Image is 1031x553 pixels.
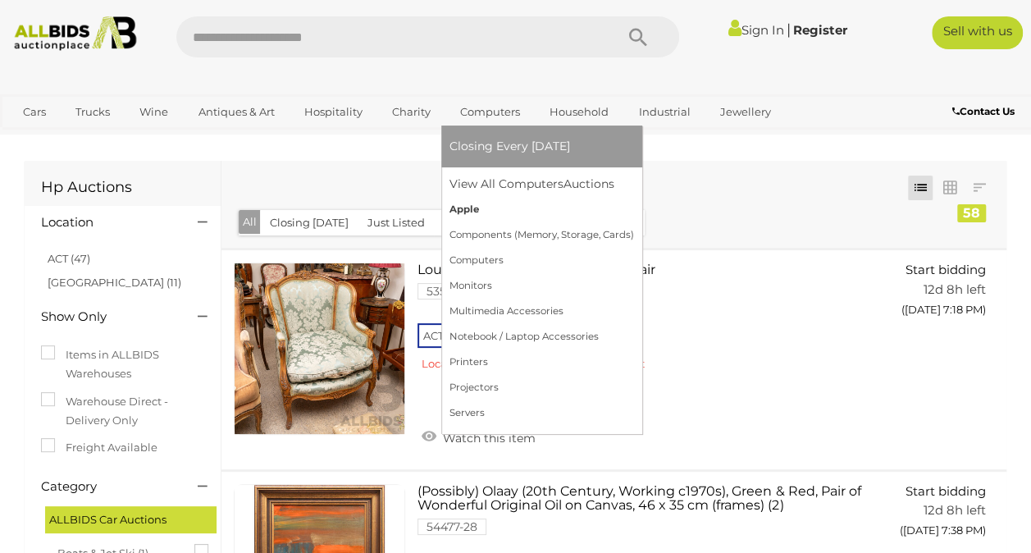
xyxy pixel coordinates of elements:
label: Warehouse Direct - Delivery Only [41,392,204,431]
a: Trucks [65,98,121,126]
a: Sports [73,126,128,153]
h4: Show Only [41,310,173,324]
h4: Location [41,216,173,230]
a: Antiques & Art [188,98,285,126]
a: Contact Us [952,103,1019,121]
a: Charity [381,98,441,126]
button: Just Listed [358,210,435,235]
a: [GEOGRAPHIC_DATA] (11) [48,276,181,289]
a: [GEOGRAPHIC_DATA] [136,126,274,153]
button: Search [597,16,679,57]
span: | [787,21,791,39]
a: Sign In [728,22,784,38]
div: 58 [957,204,986,222]
label: Items in ALLBIDS Warehouses [41,345,204,384]
a: Household [539,98,619,126]
h4: Category [41,480,173,494]
a: Wine [129,98,179,126]
a: Industrial [627,98,700,126]
label: Freight Available [41,438,157,457]
b: Contact Us [952,105,1015,117]
a: Jewellery [709,98,782,126]
span: Start bidding [906,483,986,499]
button: Closing [DATE] [260,210,358,235]
a: Start bidding 12d 8h left ([DATE] 7:18 PM) [888,263,990,325]
a: Hospitality [294,98,373,126]
div: ALLBIDS Car Auctions [45,506,217,533]
a: Cars [12,98,57,126]
a: Sell with us [932,16,1023,49]
a: ACT (47) [48,252,90,265]
span: Start bidding [906,262,986,277]
a: Start bidding 12d 8h left ([DATE] 7:38 PM) [888,484,990,546]
a: Office [12,126,65,153]
img: Allbids.com.au [7,16,144,51]
a: Register [793,22,847,38]
button: All [239,210,261,234]
a: Louis XV Style Elm Framed Armchair 53549-17 ACT [DATE] Local Pickup or Buyer to Organise Freight [430,263,863,382]
a: Computers [449,98,531,126]
span: Watch this item [439,431,536,446]
button: Closing Next [434,210,522,235]
a: Watch this item [417,424,540,449]
h1: Hp Auctions [41,180,204,196]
